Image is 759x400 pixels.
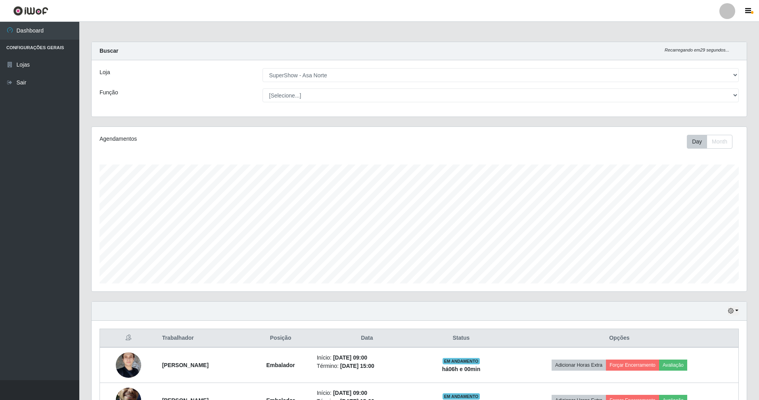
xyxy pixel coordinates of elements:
[312,329,422,348] th: Data
[100,68,110,77] label: Loja
[249,329,312,348] th: Posição
[13,6,48,16] img: CoreUI Logo
[422,329,500,348] th: Status
[707,135,732,149] button: Month
[500,329,739,348] th: Opções
[162,362,209,368] strong: [PERSON_NAME]
[687,135,732,149] div: First group
[100,88,118,97] label: Função
[333,354,367,361] time: [DATE] 09:00
[116,342,141,388] img: 1728008333020.jpeg
[317,354,418,362] li: Início:
[266,362,295,368] strong: Embalador
[317,362,418,370] li: Término:
[443,393,480,400] span: EM ANDAMENTO
[659,360,687,371] button: Avaliação
[340,363,374,369] time: [DATE] 15:00
[552,360,606,371] button: Adicionar Horas Extra
[687,135,739,149] div: Toolbar with button groups
[333,390,367,396] time: [DATE] 09:00
[100,135,359,143] div: Agendamentos
[665,48,729,52] i: Recarregando em 29 segundos...
[687,135,707,149] button: Day
[606,360,659,371] button: Forçar Encerramento
[100,48,118,54] strong: Buscar
[317,389,418,397] li: Início:
[157,329,249,348] th: Trabalhador
[442,366,481,372] strong: há 06 h e 00 min
[443,358,480,364] span: EM ANDAMENTO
